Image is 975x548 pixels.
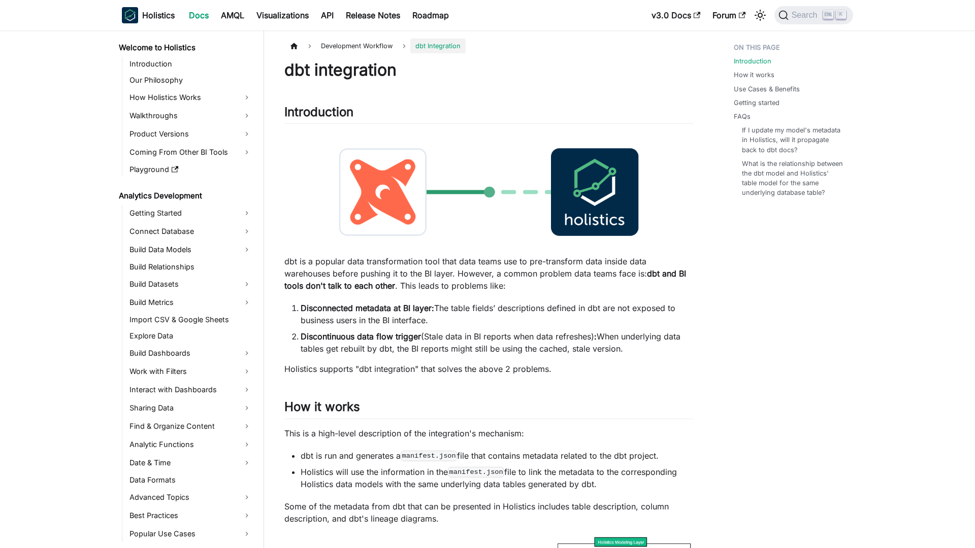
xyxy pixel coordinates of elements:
h2: Introduction [284,105,693,124]
a: Use Cases & Benefits [734,84,800,94]
button: Search (Ctrl+K) [774,6,853,24]
p: Holistics supports "dbt integration" that solves the above 2 problems. [284,363,693,375]
strong: : [594,331,597,341]
strong: Discontinuous data flow trigger [301,331,421,341]
a: Import CSV & Google Sheets [126,313,255,327]
a: How it works [734,70,774,80]
p: This is a high-level description of the integration's mechanism: [284,427,693,439]
a: Home page [284,39,304,53]
a: HolisticsHolistics [122,7,175,23]
a: Data Formats [126,473,255,487]
a: AMQL [215,7,250,23]
button: Switch between dark and light mode (currently light mode) [752,7,768,23]
code: manifest.json [401,451,457,461]
a: Introduction [734,56,771,66]
img: dbt-to-holistics [284,132,693,252]
a: Connect Database [126,223,255,239]
a: Best Practices [126,507,255,524]
a: Find & Organize Content [126,418,255,434]
a: Getting started [734,98,779,108]
a: Playground [126,162,255,177]
span: dbt Integration [410,39,466,53]
a: Docs [183,7,215,23]
h2: How it works [284,399,693,419]
p: dbt is a popular data transformation tool that data teams use to pre-transform data inside data w... [284,255,693,292]
a: Product Versions [126,126,255,142]
a: Introduction [126,57,255,71]
a: What is the relationship between the dbt model and Holistics' table model for the same underlying... [742,159,843,198]
a: Analytic Functions [126,436,255,453]
a: Interact with Dashboards [126,382,255,398]
kbd: K [836,10,846,19]
li: (Stale data in BI reports when data refreshes) When underlying data tables get rebuilt by dbt, th... [301,330,693,355]
a: Date & Time [126,455,255,471]
a: Sharing Data [126,400,255,416]
a: Build Metrics [126,294,255,311]
a: Build Datasets [126,276,255,292]
code: manifest.json [448,467,504,477]
a: Coming From Other BI Tools [126,144,255,160]
span: Search [789,11,824,20]
li: The table fields’ descriptions defined in dbt are not exposed to business users in the BI interface. [301,302,693,326]
nav: Docs sidebar [112,30,264,548]
a: Build Relationships [126,260,255,274]
a: Walkthroughs [126,108,255,124]
a: Build Dashboards [126,345,255,361]
a: Welcome to Holistics [116,41,255,55]
a: Work with Filters [126,363,255,380]
a: Roadmap [406,7,455,23]
a: Visualizations [250,7,315,23]
a: FAQs [734,112,751,121]
span: Development Workflow [316,39,398,53]
a: API [315,7,340,23]
h1: dbt integration [284,60,693,80]
li: dbt is run and generates a file that contains metadata related to the dbt project. [301,450,693,462]
a: v3.0 Docs [645,7,706,23]
a: Release Notes [340,7,406,23]
a: Explore Data [126,329,255,343]
b: Holistics [142,9,175,21]
img: Holistics [122,7,138,23]
a: Analytics Development [116,189,255,203]
a: Forum [706,7,752,23]
a: Advanced Topics [126,489,255,505]
a: If I update my model's metadata in Holistics, will it propagate back to dbt docs? [742,125,843,155]
a: Popular Use Cases [126,526,255,542]
a: How Holistics Works [126,89,255,106]
p: Some of the metadata from dbt that can be presented in Holistics includes table description, colu... [284,500,693,525]
a: Build Data Models [126,242,255,258]
a: Our Philosophy [126,73,255,87]
li: Holistics will use the information in the file to link the metadata to the corresponding Holistic... [301,466,693,490]
strong: Disconnected metadata at BI layer: [301,303,434,313]
nav: Breadcrumbs [284,39,693,53]
a: Getting Started [126,205,255,221]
